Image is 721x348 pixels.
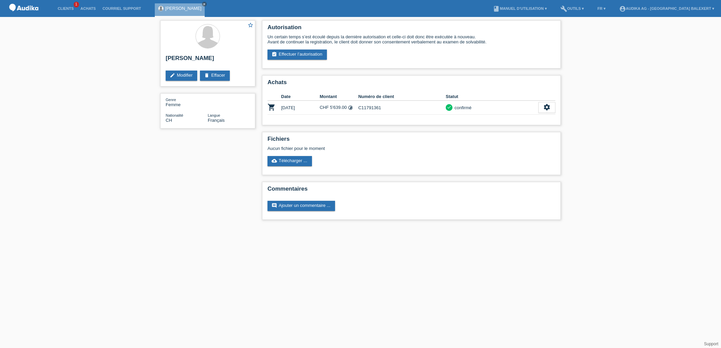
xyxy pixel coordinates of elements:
span: Nationalité [166,113,183,117]
a: commentAjouter un commentaire ... [267,201,335,211]
a: account_circleAudika AG - [GEOGRAPHIC_DATA] Balexert ▾ [616,6,718,11]
i: close [203,2,206,6]
h2: Achats [267,79,555,89]
th: Montant [320,93,358,101]
a: deleteEffacer [200,71,230,81]
td: [DATE] [281,101,320,115]
th: Numéro de client [358,93,446,101]
td: CHF 5'639.00 [320,101,358,115]
div: Un certain temps s’est écoulé depuis la dernière autorisation et celle-ci doit donc être exécutée... [267,34,555,44]
i: settings [543,103,551,111]
h2: Commentaires [267,186,555,196]
i: edit [170,73,175,78]
a: Courriel Support [99,6,144,11]
a: Clients [54,6,77,11]
a: bookManuel d’utilisation ▾ [489,6,550,11]
span: Genre [166,98,176,102]
a: close [202,2,207,6]
i: star_border [247,22,254,28]
a: cloud_uploadTélécharger ... [267,156,312,166]
i: check [447,105,451,110]
a: star_border [247,22,254,29]
div: confirmé [452,104,472,111]
a: POS — MF Group [7,13,41,18]
div: Femme [166,97,208,107]
i: POSP00027114 [267,103,276,111]
a: FR ▾ [594,6,609,11]
a: buildOutils ▾ [557,6,587,11]
i: comment [272,203,277,208]
td: C11791361 [358,101,446,115]
a: editModifier [166,71,197,81]
i: Taux fixes (24 versements) [348,105,353,110]
th: Date [281,93,320,101]
span: Suisse [166,118,172,123]
a: assignment_turned_inEffectuer l’autorisation [267,50,327,60]
span: 1 [74,2,79,7]
div: Aucun fichier pour le moment [267,146,475,151]
i: delete [204,73,209,78]
a: [PERSON_NAME] [165,6,202,11]
a: Support [704,342,718,346]
h2: Autorisation [267,24,555,34]
i: book [493,5,500,12]
i: cloud_upload [272,158,277,163]
i: account_circle [619,5,626,12]
th: Statut [446,93,538,101]
span: Langue [208,113,220,117]
span: Français [208,118,225,123]
a: Achats [77,6,99,11]
i: build [560,5,567,12]
h2: [PERSON_NAME] [166,55,250,65]
h2: Fichiers [267,136,555,146]
i: assignment_turned_in [272,52,277,57]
